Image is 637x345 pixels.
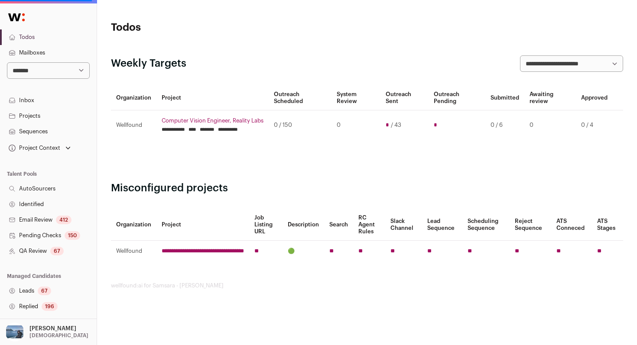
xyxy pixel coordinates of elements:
[331,86,381,110] th: System Review
[7,145,60,152] div: Project Context
[111,110,156,140] td: Wellfound
[156,86,269,110] th: Project
[29,332,88,339] p: [DEMOGRAPHIC_DATA]
[385,209,422,241] th: Slack Channel
[111,282,623,289] footer: wellfound:ai for Samsara - [PERSON_NAME]
[353,209,385,241] th: RC Agent Rules
[422,209,463,241] th: Lead Sequence
[391,122,401,129] span: / 43
[156,209,249,241] th: Project
[50,247,64,255] div: 67
[510,209,551,241] th: Reject Sequence
[485,86,524,110] th: Submitted
[380,86,429,110] th: Outreach Sent
[524,86,576,110] th: Awaiting review
[111,209,156,241] th: Organization
[3,9,29,26] img: Wellfound
[592,209,623,241] th: ATS Stages
[111,181,623,195] h2: Misconfigured projects
[65,231,80,240] div: 150
[3,322,90,342] button: Open dropdown
[5,322,24,342] img: 17109629-medium_jpg
[283,241,324,262] td: 🟢
[42,302,58,311] div: 196
[576,110,613,140] td: 0 / 4
[331,110,381,140] td: 0
[38,287,51,295] div: 67
[283,209,324,241] th: Description
[576,86,613,110] th: Approved
[485,110,524,140] td: 0 / 6
[111,57,186,71] h2: Weekly Targets
[524,110,576,140] td: 0
[29,325,76,332] p: [PERSON_NAME]
[269,86,331,110] th: Outreach Scheduled
[551,209,592,241] th: ATS Conneced
[249,209,283,241] th: Job Listing URL
[269,110,331,140] td: 0 / 150
[111,241,156,262] td: Wellfound
[111,86,156,110] th: Organization
[162,117,263,124] a: Computer Vision Engineer, Reality Labs
[429,86,485,110] th: Outreach Pending
[56,216,71,224] div: 412
[7,142,72,154] button: Open dropdown
[462,209,510,241] th: Scheduling Sequence
[111,21,282,35] h1: Todos
[324,209,353,241] th: Search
